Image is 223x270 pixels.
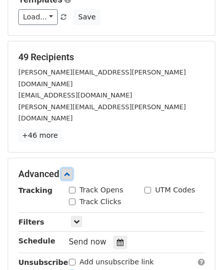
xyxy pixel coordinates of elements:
[73,9,100,25] button: Save
[155,185,195,195] label: UTM Codes
[18,168,205,180] h5: Advanced
[18,91,132,99] small: [EMAIL_ADDRESS][DOMAIN_NAME]
[80,197,121,207] label: Track Clicks
[172,221,223,270] iframe: Chat Widget
[18,237,55,245] strong: Schedule
[18,68,186,88] small: [PERSON_NAME][EMAIL_ADDRESS][PERSON_NAME][DOMAIN_NAME]
[18,129,61,142] a: +46 more
[18,218,44,226] strong: Filters
[18,186,53,194] strong: Tracking
[18,9,58,25] a: Load...
[80,185,123,195] label: Track Opens
[69,237,107,247] span: Send now
[80,257,154,267] label: Add unsubscribe link
[18,258,68,266] strong: Unsubscribe
[18,52,205,63] h5: 49 Recipients
[18,103,186,122] small: [PERSON_NAME][EMAIL_ADDRESS][PERSON_NAME][DOMAIN_NAME]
